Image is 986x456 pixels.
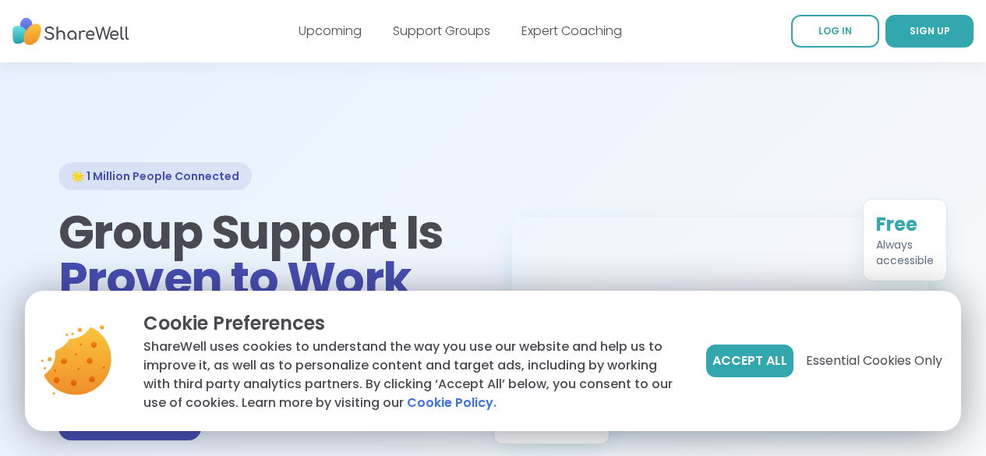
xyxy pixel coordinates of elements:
[712,352,787,370] span: Accept All
[885,15,974,48] a: SIGN UP
[806,352,942,370] span: Essential Cookies Only
[58,246,412,312] span: Proven to Work
[393,22,490,40] a: Support Groups
[12,10,129,53] img: ShareWell Nav Logo
[818,24,852,37] span: LOG IN
[876,207,934,232] div: Free
[58,162,252,190] div: 🌟 1 Million People Connected
[910,24,950,37] span: SIGN UP
[299,22,362,40] a: Upcoming
[876,232,934,263] div: Always accessible
[706,345,793,377] button: Accept All
[407,394,497,412] a: Cookie Policy.
[143,338,681,412] p: ShareWell uses cookies to understand the way you use our website and help us to improve it, as we...
[58,209,475,302] h1: Group Support Is
[143,309,681,338] p: Cookie Preferences
[521,22,622,40] a: Expert Coaching
[791,15,879,48] a: LOG IN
